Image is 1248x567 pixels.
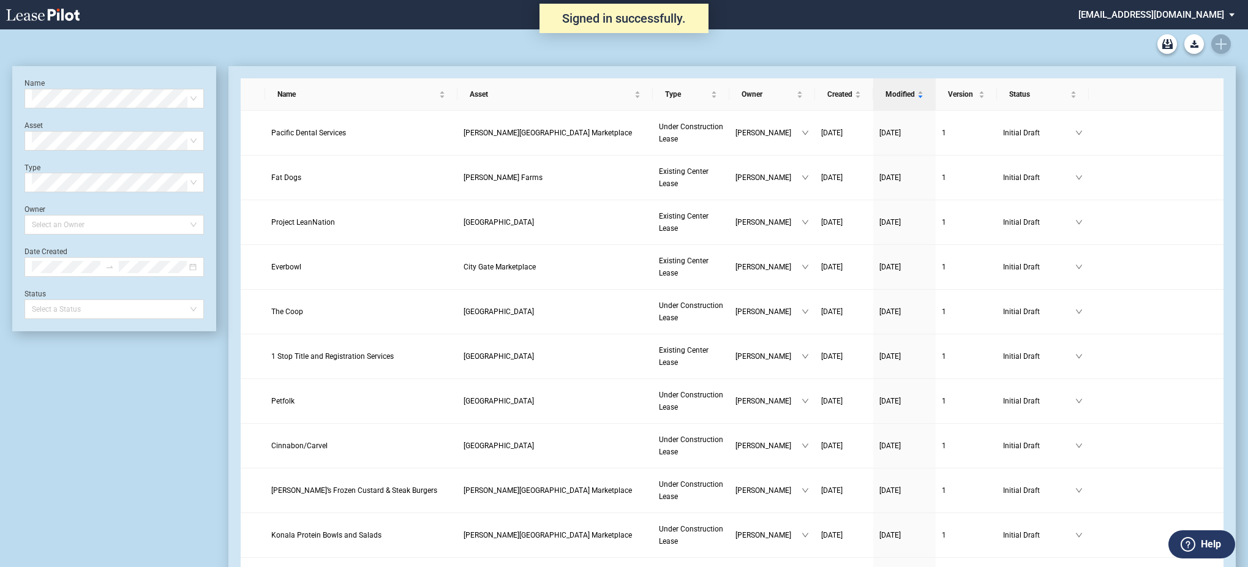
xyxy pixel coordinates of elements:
a: [DATE] [821,395,867,407]
span: 1 [942,307,946,316]
span: [DATE] [879,173,901,182]
span: Under Construction Lease [659,435,723,456]
span: Version [948,88,976,100]
span: [DATE] [821,397,843,405]
a: [DATE] [879,127,930,139]
a: [DATE] [879,261,930,273]
a: [DATE] [821,261,867,273]
span: down [802,397,809,405]
label: Asset [24,121,43,130]
span: [DATE] [879,531,901,539]
span: down [1075,174,1083,181]
span: [PERSON_NAME] [735,395,802,407]
span: Initial Draft [1003,306,1075,318]
a: The Coop [271,306,451,318]
a: 1 [942,306,991,318]
span: [PERSON_NAME] [735,216,802,228]
span: down [802,174,809,181]
th: Type [653,78,729,111]
span: down [802,487,809,494]
a: Under Construction Lease [659,523,723,547]
span: Everbowl [271,263,301,271]
span: swap-right [105,263,114,271]
span: [PERSON_NAME] [735,127,802,139]
span: [PERSON_NAME] [735,350,802,362]
a: [DATE] [821,127,867,139]
a: [DATE] [821,171,867,184]
span: [PERSON_NAME] [735,484,802,497]
a: [DATE] [879,216,930,228]
a: 1 [942,350,991,362]
a: Konala Protein Bowls and Salads [271,529,451,541]
a: [PERSON_NAME] Farms [464,171,647,184]
a: Project LeanNation [271,216,451,228]
span: [PERSON_NAME] [735,306,802,318]
span: 1 [942,486,946,495]
span: down [1075,308,1083,315]
span: down [802,129,809,137]
span: [DATE] [821,352,843,361]
a: [DATE] [879,484,930,497]
a: [DATE] [821,484,867,497]
span: Pacific Dental Services [271,129,346,137]
span: down [802,353,809,360]
span: Initial Draft [1003,440,1075,452]
label: Type [24,163,40,172]
a: 1 [942,440,991,452]
a: City Gate Marketplace [464,261,647,273]
span: Harvest Grove [464,441,534,450]
span: down [1075,129,1083,137]
a: Cinnabon/Carvel [271,440,451,452]
a: 1 [942,484,991,497]
span: Existing Center Lease [659,346,709,367]
span: Status [1009,88,1068,100]
th: Owner [729,78,815,111]
span: 1 [942,397,946,405]
span: 1 Stop Title and Registration Services [271,352,394,361]
a: Everbowl [271,261,451,273]
a: Under Construction Lease [659,389,723,413]
span: Initial Draft [1003,171,1075,184]
span: [DATE] [821,307,843,316]
span: [DATE] [879,397,901,405]
span: to [105,263,114,271]
span: Under Construction Lease [659,301,723,322]
span: [PERSON_NAME] [735,171,802,184]
a: [GEOGRAPHIC_DATA] [464,350,647,362]
label: Date Created [24,247,67,256]
span: Project LeanNation [271,218,335,227]
span: [PERSON_NAME] [735,529,802,541]
span: Kiley Ranch Marketplace [464,129,632,137]
span: 1 [942,129,946,137]
span: [DATE] [821,173,843,182]
span: Existing Center Lease [659,167,709,188]
a: [PERSON_NAME][GEOGRAPHIC_DATA] Marketplace [464,529,647,541]
span: down [802,219,809,226]
a: [GEOGRAPHIC_DATA] [464,306,647,318]
a: [DATE] [879,395,930,407]
span: [DATE] [821,531,843,539]
a: Existing Center Lease [659,210,723,235]
span: The Coop [271,307,303,316]
span: down [1075,442,1083,449]
th: Status [997,78,1089,111]
span: [DATE] [821,263,843,271]
span: [DATE] [821,129,843,137]
span: [DATE] [879,263,901,271]
span: Circle Cross Ranch [464,352,534,361]
a: [DATE] [879,350,930,362]
span: down [1075,353,1083,360]
span: Initial Draft [1003,261,1075,273]
a: [PERSON_NAME][GEOGRAPHIC_DATA] Marketplace [464,484,647,497]
span: [DATE] [821,441,843,450]
span: Under Construction Lease [659,525,723,546]
span: 1 [942,263,946,271]
a: Existing Center Lease [659,165,723,190]
a: [DATE] [821,306,867,318]
span: Under Construction Lease [659,480,723,501]
a: 1 [942,171,991,184]
a: [DATE] [879,171,930,184]
span: down [802,442,809,449]
span: Modified [885,88,915,100]
span: City Gate Marketplace [464,263,536,271]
